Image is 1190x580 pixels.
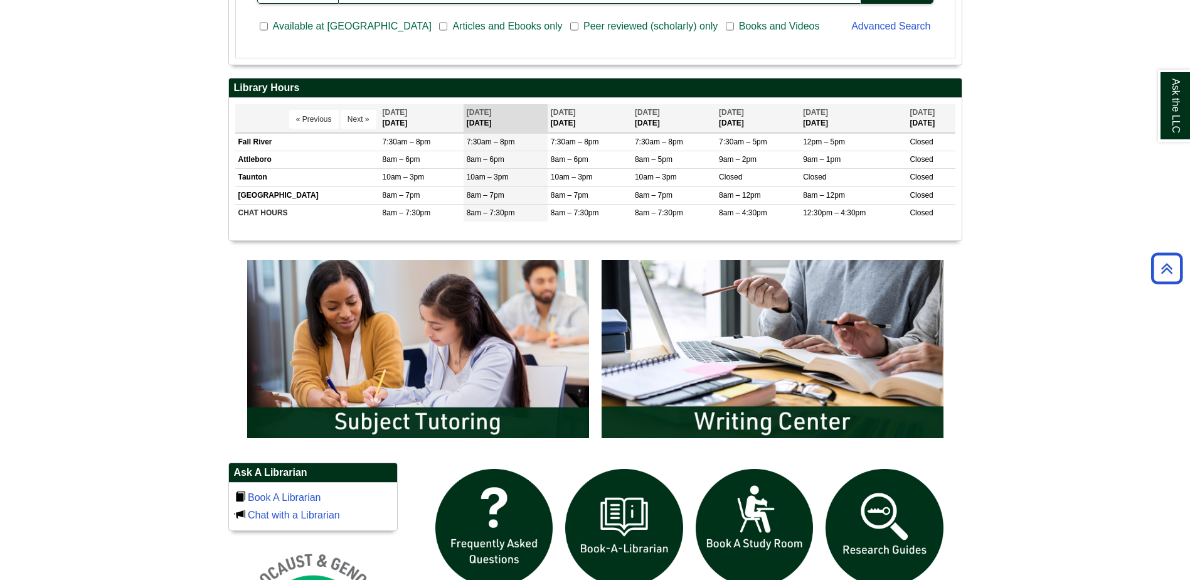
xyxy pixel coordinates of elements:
a: Chat with a Librarian [248,510,340,520]
span: 8am – 6pm [467,155,504,164]
span: Closed [803,173,826,181]
button: Next » [341,110,376,129]
span: 12pm – 5pm [803,137,845,146]
span: 10am – 3pm [551,173,593,181]
h2: Ask A Librarian [229,463,397,483]
th: [DATE] [800,104,906,132]
th: [DATE] [906,104,955,132]
span: 12:30pm – 4:30pm [803,208,866,217]
a: Back to Top [1147,260,1187,277]
span: 8am – 7:30pm [551,208,599,217]
span: Closed [910,155,933,164]
span: 8am – 4:30pm [719,208,767,217]
input: Peer reviewed (scholarly) only [570,21,578,32]
th: [DATE] [632,104,716,132]
span: 8am – 7pm [467,191,504,200]
span: 10am – 3pm [467,173,509,181]
span: 8am – 7pm [383,191,420,200]
input: Articles and Ebooks only [439,21,447,32]
button: « Previous [289,110,339,129]
span: Closed [910,137,933,146]
span: [DATE] [803,108,828,117]
span: [DATE] [910,108,935,117]
img: Subject Tutoring Information [241,254,595,444]
span: 8am – 7pm [635,191,672,200]
span: 8am – 6pm [551,155,588,164]
span: 8am – 5pm [635,155,672,164]
td: Taunton [235,169,380,186]
th: [DATE] [716,104,800,132]
span: Peer reviewed (scholarly) only [578,19,723,34]
th: [DATE] [464,104,548,132]
span: Closed [910,208,933,217]
span: 8am – 12pm [803,191,845,200]
span: Closed [910,173,933,181]
span: Books and Videos [734,19,825,34]
td: Fall River [235,134,380,151]
td: Attleboro [235,151,380,169]
span: 7:30am – 8pm [635,137,683,146]
input: Books and Videos [726,21,734,32]
span: 7:30am – 8pm [467,137,515,146]
span: 9am – 2pm [719,155,757,164]
span: Closed [719,173,742,181]
span: 8am – 7:30pm [635,208,683,217]
span: 8am – 7:30pm [467,208,515,217]
span: Available at [GEOGRAPHIC_DATA] [268,19,437,34]
span: 8am – 12pm [719,191,761,200]
a: Book A Librarian [248,492,321,503]
div: slideshow [241,254,950,450]
span: Closed [910,191,933,200]
img: Writing Center Information [595,254,950,444]
h2: Library Hours [229,78,962,98]
th: [DATE] [380,104,464,132]
a: Advanced Search [851,21,930,31]
span: 7:30am – 8pm [551,137,599,146]
input: Available at [GEOGRAPHIC_DATA] [260,21,268,32]
span: 10am – 3pm [383,173,425,181]
td: [GEOGRAPHIC_DATA] [235,186,380,204]
td: CHAT HOURS [235,204,380,222]
span: 8am – 7:30pm [383,208,431,217]
span: [DATE] [635,108,660,117]
span: 7:30am – 8pm [383,137,431,146]
span: Articles and Ebooks only [447,19,567,34]
span: [DATE] [467,108,492,117]
span: 7:30am – 5pm [719,137,767,146]
span: 9am – 1pm [803,155,841,164]
span: [DATE] [383,108,408,117]
span: [DATE] [551,108,576,117]
span: [DATE] [719,108,744,117]
span: 8am – 6pm [383,155,420,164]
th: [DATE] [548,104,632,132]
span: 10am – 3pm [635,173,677,181]
span: 8am – 7pm [551,191,588,200]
